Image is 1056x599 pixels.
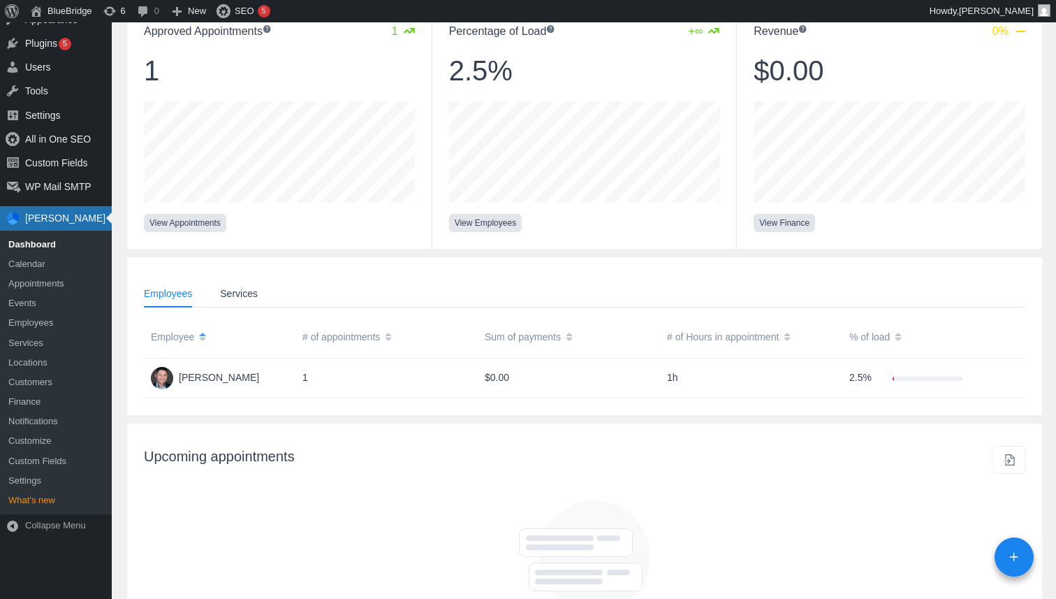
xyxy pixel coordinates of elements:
span: [PERSON_NAME] [959,6,1034,16]
img: IMG_2105-150x150.jpg [151,367,173,389]
span: 0% [992,23,1025,40]
span: 5 [63,39,67,48]
h3: Percentage of Load [449,23,720,40]
div: 5 [258,5,270,17]
span: $0.00 [754,55,823,86]
h2: Upcoming appointments [144,446,879,467]
div: 1h [660,370,842,386]
div: Sum of payments [478,326,660,349]
button: Export [993,446,1025,474]
span: What’s new [8,495,55,505]
span: 1 [392,23,415,40]
div: Employees [144,280,206,308]
img: Export [1004,454,1015,466]
div: $0.00 [478,370,660,386]
div: 2.5% [849,370,884,386]
h3: Revenue [754,23,1025,40]
div: Employee [144,326,295,349]
a: View Appointments [144,214,226,232]
div: [PERSON_NAME] [144,367,295,389]
div: Services [206,280,258,308]
div: # of appointments [295,326,478,349]
div: % of load [842,326,1025,349]
span: 1 [144,55,159,86]
span: SEO [235,6,254,16]
h3: Approved Appointments [144,23,415,40]
div: # of Hours in appointment [660,326,842,349]
span: +∞ [689,23,720,40]
a: View Finance [754,214,815,232]
span: 2.5% [449,55,513,86]
div: 1 [295,370,478,386]
a: View Employees [449,214,522,232]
